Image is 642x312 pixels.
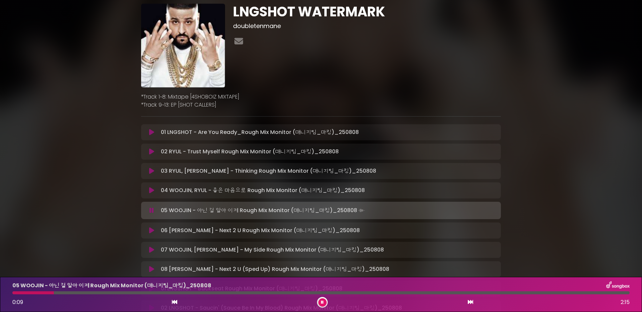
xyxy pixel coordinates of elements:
[606,281,630,290] img: songbox-logo-white.png
[141,101,501,109] p: *Track 9~13: EP [SHOT CALLERS]
[161,265,389,273] p: 08 [PERSON_NAME] - Next 2 U (Sped Up) Rough Mix Monitor (매니지팀_마킹)_250808
[161,167,376,175] p: 03 RYUL, [PERSON_NAME] - Thinking Rough Mix Monitor (매니지팀_마킹)_250808
[161,226,360,235] p: 06 [PERSON_NAME] - Next 2 U Rough Mix Monitor (매니지팀_마킹)_250808
[161,186,365,194] p: 04 WOOJIN, RYUL - 좋은 마음으로 Rough Mix Monitor (매니지팀_마킹)_250808
[233,22,501,30] h3: doubletenmane
[12,298,23,306] span: 0:09
[141,93,501,101] p: *Track 1~8: Mixtape [4SHOBOIZ MIXTAPE]
[233,4,501,20] h1: LNGSHOT WATERMARK
[621,298,630,306] span: 2:15
[161,148,339,156] p: 02 RYUL - Trust Myself Rough Mix Monitor (매니지팀_마킹)_250808
[161,206,366,215] p: 05 WOOJIN - 아닌 걸 알아 이제 Rough Mix Monitor (매니지팀_마킹)_250808
[357,206,366,215] img: waveform4.gif
[12,282,211,290] p: 05 WOOJIN - 아닌 걸 알아 이제 Rough Mix Monitor (매니지팀_마킹)_250808
[141,4,225,88] img: NkONmQqGQfeht5SWBIpg
[161,246,384,254] p: 07 WOOJIN, [PERSON_NAME] - My Side Rough Mix Monitor (매니지팀_마킹)_250808
[161,128,359,136] p: 01 LNGSHOT - Are You Ready_Rough Mix Monitor (매니지팀_마킹)_250808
